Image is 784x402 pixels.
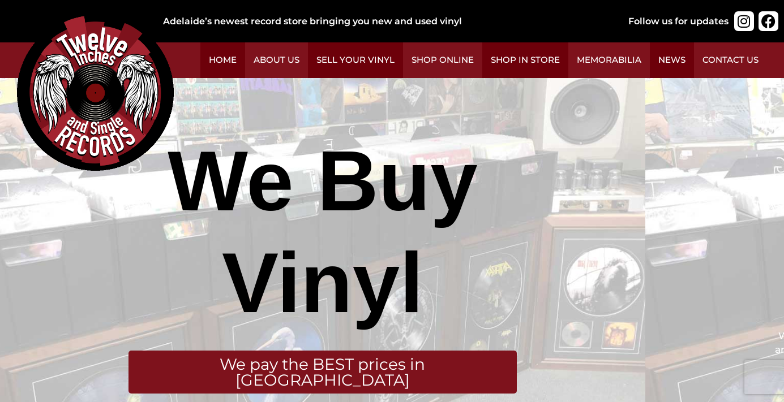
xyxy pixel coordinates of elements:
a: Shop in Store [482,42,568,78]
div: Follow us for updates [628,15,729,28]
a: News [650,42,694,78]
a: Home [200,42,245,78]
a: Sell Your Vinyl [308,42,403,78]
a: About Us [245,42,308,78]
a: Shop Online [403,42,482,78]
div: We Buy Vinyl [128,130,517,334]
a: Memorabilia [568,42,650,78]
div: Adelaide’s newest record store bringing you new and used vinyl [163,15,599,28]
div: We pay the BEST prices in [GEOGRAPHIC_DATA] [128,351,517,394]
a: Contact Us [694,42,767,78]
